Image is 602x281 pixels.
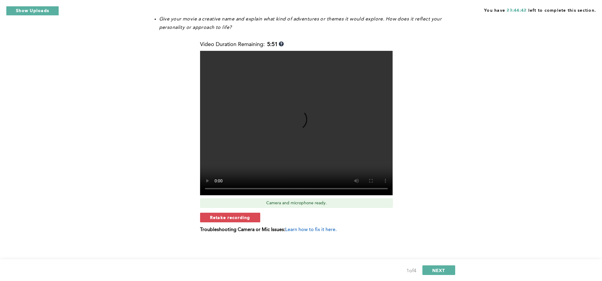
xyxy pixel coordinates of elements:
[507,8,526,13] span: 23:44:42
[422,265,455,275] button: NEXT
[406,267,416,275] div: 1 of 4
[210,215,250,220] span: Retake recording
[200,213,260,222] button: Retake recording
[432,267,445,273] span: NEXT
[159,17,443,30] em: Give your movie a creative name and explain what kind of adventures or themes it would explore. H...
[6,6,59,16] button: Show Uploads
[267,42,278,48] b: 5:51
[200,42,284,48] div: Video Duration Remaining:
[484,6,596,14] span: You have left to complete this section.
[200,198,393,208] div: Camera and microphone ready.
[200,227,285,232] b: Troubleshooting Camera or Mic Issues:
[285,227,337,232] span: Learn how to fix it here.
